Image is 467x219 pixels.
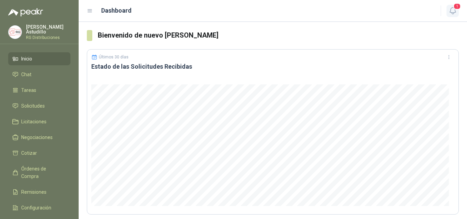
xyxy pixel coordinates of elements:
p: RG Distribuciones [26,36,70,40]
h3: Estado de las Solicitudes Recibidas [91,63,454,71]
span: 1 [453,3,461,10]
p: Últimos 30 días [99,55,129,59]
a: Remisiones [8,186,70,199]
a: Solicitudes [8,99,70,112]
button: 1 [446,5,459,17]
a: Configuración [8,201,70,214]
a: Negociaciones [8,131,70,144]
h3: Bienvenido de nuevo [PERSON_NAME] [98,30,459,41]
a: Cotizar [8,147,70,160]
span: Negociaciones [21,134,53,141]
a: Chat [8,68,70,81]
a: Inicio [8,52,70,65]
img: Logo peakr [8,8,43,16]
a: Licitaciones [8,115,70,128]
span: Tareas [21,86,36,94]
span: Órdenes de Compra [21,165,64,180]
span: Licitaciones [21,118,46,125]
span: Solicitudes [21,102,45,110]
a: Tareas [8,84,70,97]
span: Configuración [21,204,51,211]
h1: Dashboard [101,6,132,15]
span: Remisiones [21,188,46,196]
span: Chat [21,71,31,78]
span: Cotizar [21,149,37,157]
img: Company Logo [9,26,22,39]
span: Inicio [21,55,32,63]
p: [PERSON_NAME] Astudillo [26,25,70,34]
a: Órdenes de Compra [8,162,70,183]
